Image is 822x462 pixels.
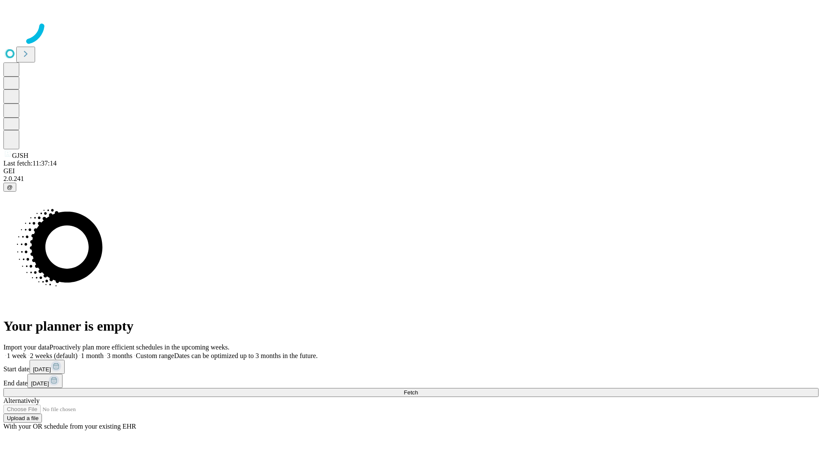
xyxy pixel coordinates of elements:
[7,352,27,359] span: 1 week
[31,380,49,387] span: [DATE]
[3,318,819,334] h1: Your planner is empty
[3,423,136,430] span: With your OR schedule from your existing EHR
[3,344,50,351] span: Import your data
[33,366,51,373] span: [DATE]
[174,352,318,359] span: Dates can be optimized up to 3 months in the future.
[3,360,819,374] div: Start date
[30,360,65,374] button: [DATE]
[3,414,42,423] button: Upload a file
[30,352,77,359] span: 2 weeks (default)
[136,352,174,359] span: Custom range
[3,183,16,192] button: @
[3,388,819,397] button: Fetch
[3,175,819,183] div: 2.0.241
[12,152,28,159] span: GJSH
[404,389,418,396] span: Fetch
[3,167,819,175] div: GEI
[27,374,63,388] button: [DATE]
[107,352,132,359] span: 3 months
[3,374,819,388] div: End date
[50,344,229,351] span: Proactively plan more efficient schedules in the upcoming weeks.
[7,184,13,190] span: @
[3,160,57,167] span: Last fetch: 11:37:14
[3,397,39,404] span: Alternatively
[81,352,104,359] span: 1 month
